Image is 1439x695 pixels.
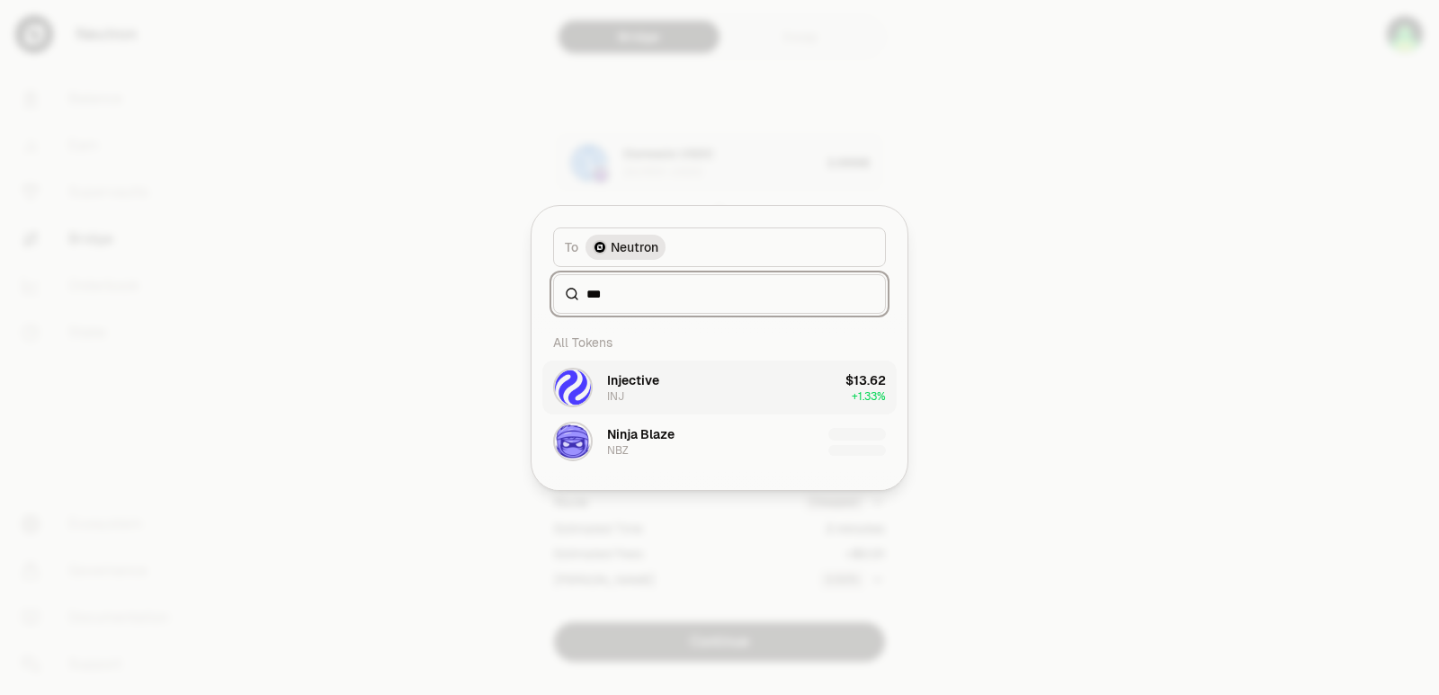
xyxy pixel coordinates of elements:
[611,238,658,256] span: Neutron
[845,371,886,389] div: $13.62
[607,371,659,389] div: Injective
[852,389,886,404] span: + 1.33%
[555,370,591,405] img: INJ Logo
[607,443,629,458] div: NBZ
[594,242,605,253] img: Neutron Logo
[542,361,897,414] button: INJ LogoInjectiveINJ$13.62+1.33%
[607,425,675,443] div: Ninja Blaze
[542,325,897,361] div: All Tokens
[565,238,578,256] span: To
[542,414,897,468] button: NBZ LogoNinja BlazeNBZ
[553,227,886,267] button: ToNeutron LogoNeutron
[555,423,591,459] img: NBZ Logo
[607,389,624,404] div: INJ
